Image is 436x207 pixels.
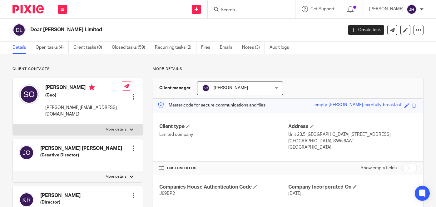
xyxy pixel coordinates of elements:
[220,42,237,54] a: Emails
[288,138,417,144] p: [GEOGRAPHIC_DATA], SW6 6AW
[45,84,122,92] h4: [PERSON_NAME]
[45,92,122,98] h5: (Ceo)
[288,191,301,196] span: [DATE]
[158,102,265,108] p: Master code for secure communications and files
[315,102,401,109] div: empty-[PERSON_NAME]-carefully-breakfast
[159,123,288,130] h4: Client type
[159,191,175,196] span: J69BP2
[40,199,81,205] h5: (Director)
[89,84,95,91] i: Primary
[30,27,277,33] h2: Dear [PERSON_NAME] Limited
[270,42,294,54] a: Audit logs
[106,174,126,179] p: More details
[19,145,34,160] img: svg%3E
[40,145,122,152] h4: [PERSON_NAME] [PERSON_NAME]
[155,42,196,54] a: Recurring tasks (2)
[159,184,288,190] h4: Companies House Authentication Code
[201,42,215,54] a: Files
[361,165,397,171] label: Show empty fields
[348,25,384,35] a: Create task
[12,42,31,54] a: Details
[242,42,265,54] a: Notes (3)
[153,67,424,71] p: More details
[159,166,288,171] h4: CUSTOM FIELDS
[288,184,417,190] h4: Company Incorporated On
[310,7,334,11] span: Get Support
[12,23,26,37] img: svg%3E
[12,5,44,13] img: Pixie
[19,84,39,104] img: svg%3E
[220,7,276,13] input: Search
[159,131,288,138] p: Limited company
[40,152,122,158] h5: (Creative Director)
[288,144,417,150] p: [GEOGRAPHIC_DATA]
[214,86,248,90] span: [PERSON_NAME]
[288,123,417,130] h4: Address
[407,4,417,14] img: svg%3E
[106,127,126,132] p: More details
[36,42,69,54] a: Open tasks (4)
[45,105,122,117] p: [PERSON_NAME][EMAIL_ADDRESS][DOMAIN_NAME]
[202,84,210,92] img: svg%3E
[12,67,143,71] p: Client contacts
[40,192,81,199] h4: [PERSON_NAME]
[112,42,150,54] a: Closed tasks (59)
[159,85,191,91] h3: Client manager
[369,6,404,12] p: [PERSON_NAME]
[288,131,417,138] p: Unit 23.5 [GEOGRAPHIC_DATA] [STREET_ADDRESS]
[73,42,107,54] a: Client tasks (0)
